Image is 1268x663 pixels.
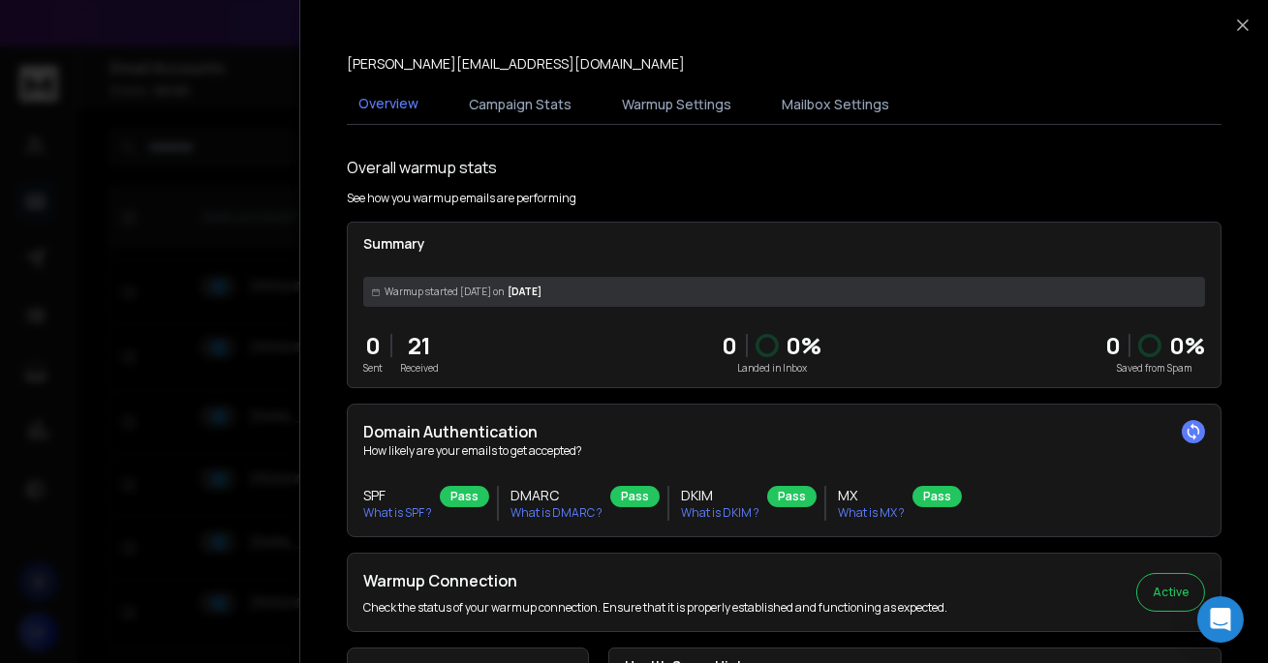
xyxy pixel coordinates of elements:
[363,505,432,521] p: What is SPF ?
[1136,573,1205,612] button: Active
[1105,361,1205,376] p: Saved from Spam
[400,330,439,361] p: 21
[347,156,497,179] h1: Overall warmup stats
[1169,330,1205,361] p: 0 %
[440,486,489,507] div: Pass
[363,569,947,592] h2: Warmup Connection
[363,420,1205,443] h2: Domain Authentication
[347,191,576,206] p: See how you warmup emails are performing
[838,486,905,505] h3: MX
[681,505,759,521] p: What is DKIM ?
[1197,596,1244,643] div: Open Intercom Messenger
[363,330,383,361] p: 0
[723,361,822,376] p: Landed in Inbox
[363,234,1205,254] p: Summary
[363,361,383,376] p: Sent
[610,486,660,507] div: Pass
[385,285,504,299] span: Warmup started [DATE] on
[457,83,583,126] button: Campaign Stats
[347,82,430,127] button: Overview
[912,486,962,507] div: Pass
[363,443,1205,459] p: How likely are your emails to get accepted?
[610,83,743,126] button: Warmup Settings
[363,277,1205,307] div: [DATE]
[681,486,759,505] h3: DKIM
[838,505,905,521] p: What is MX ?
[510,505,603,521] p: What is DMARC ?
[363,600,947,616] p: Check the status of your warmup connection. Ensure that it is properly established and functionin...
[770,83,901,126] button: Mailbox Settings
[510,486,603,505] h3: DMARC
[787,330,822,361] p: 0 %
[767,486,817,507] div: Pass
[347,54,685,74] p: [PERSON_NAME][EMAIL_ADDRESS][DOMAIN_NAME]
[363,486,432,505] h3: SPF
[1105,329,1121,361] strong: 0
[400,361,439,376] p: Received
[723,330,738,361] p: 0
